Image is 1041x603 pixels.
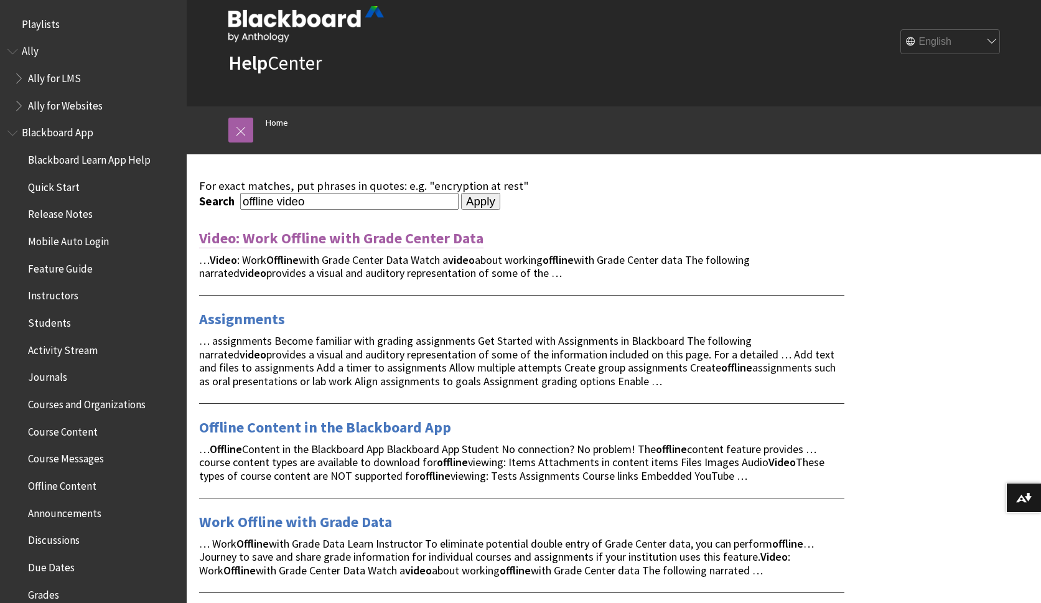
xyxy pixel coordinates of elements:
[228,50,268,75] strong: Help
[199,309,285,329] a: Assignments
[28,95,103,112] span: Ally for Websites
[199,194,238,208] label: Search
[28,530,80,546] span: Discussions
[199,228,483,248] a: Video: Work Offline with Grade Center Data
[28,449,104,465] span: Course Messages
[199,253,750,281] span: … : Work with Grade Center Data Watch a about working with Grade Center data The following narrat...
[28,231,109,248] span: Mobile Auto Login
[28,177,80,194] span: Quick Start
[28,258,93,275] span: Feature Guide
[461,193,500,210] input: Apply
[500,563,531,577] strong: offline
[199,179,844,193] div: For exact matches, put phrases in quotes: e.g. "encryption at rest"
[223,563,256,577] strong: Offline
[240,347,266,362] strong: video
[28,557,75,574] span: Due Dates
[236,536,269,551] strong: Offline
[199,418,451,437] a: Offline Content in the Blackboard App
[28,584,59,601] span: Grades
[266,115,288,131] a: Home
[199,442,824,484] span: … Content in the Blackboard App Blackboard App Student No connection? No problem! The content fea...
[28,68,81,85] span: Ally for LMS
[228,50,322,75] a: HelpCenter
[772,536,803,551] strong: offline
[210,253,237,267] strong: Video
[28,286,78,302] span: Instructors
[405,563,432,577] strong: video
[22,14,60,30] span: Playlists
[199,536,814,578] span: … Work with Grade Data Learn Instructor To eliminate potential double entry of Grade Center data,...
[266,253,299,267] strong: Offline
[240,266,266,280] strong: video
[901,30,1001,55] select: Site Language Selector
[28,340,98,357] span: Activity Stream
[419,469,450,483] strong: offline
[28,312,71,329] span: Students
[28,503,101,520] span: Announcements
[199,334,836,388] span: … assignments Become familiar with grading assignments Get Started with Assignments in Blackboard...
[721,360,752,375] strong: offline
[760,549,788,564] strong: Video
[28,421,98,438] span: Course Content
[7,14,179,35] nav: Book outline for Playlists
[210,442,242,456] strong: Offline
[543,253,574,267] strong: offline
[448,253,475,267] strong: video
[28,475,96,492] span: Offline Content
[7,41,179,116] nav: Book outline for Anthology Ally Help
[22,41,39,58] span: Ally
[28,367,67,384] span: Journals
[28,394,146,411] span: Courses and Organizations
[28,149,151,166] span: Blackboard Learn App Help
[22,123,93,139] span: Blackboard App
[199,512,392,532] a: Work Offline with Grade Data
[28,204,93,221] span: Release Notes
[228,6,384,42] img: Blackboard by Anthology
[768,455,796,469] strong: Video
[437,455,468,469] strong: offline
[656,442,687,456] strong: offline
